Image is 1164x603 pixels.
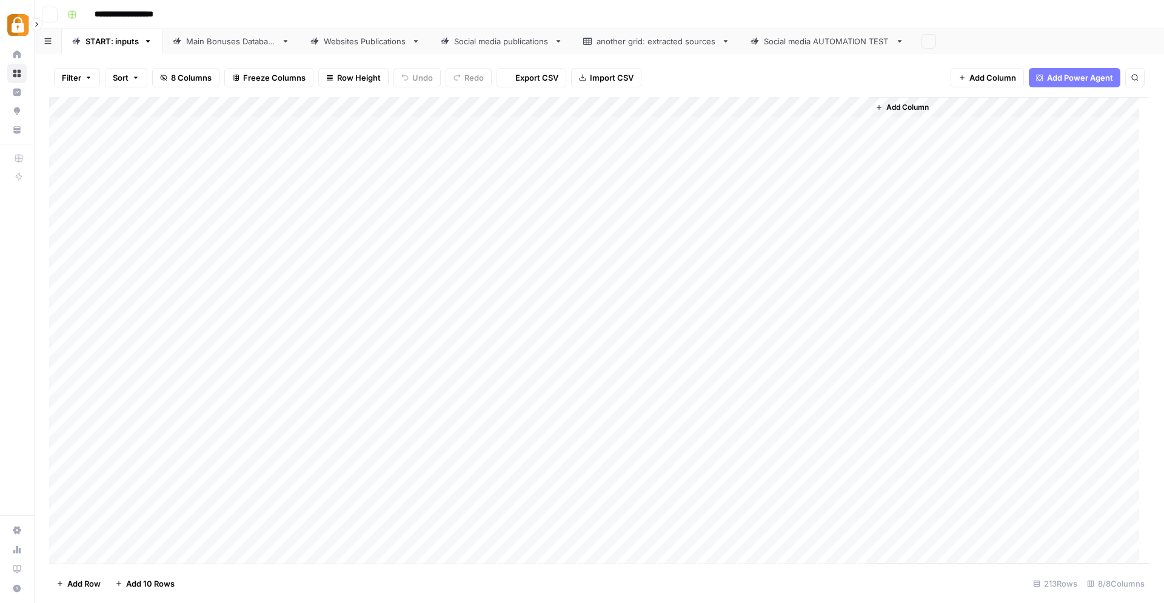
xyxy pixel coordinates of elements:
a: Home [7,45,27,64]
button: Filter [54,68,100,87]
button: Help + Support [7,579,27,598]
a: Browse [7,64,27,83]
a: Social media publications [430,29,573,53]
span: Filter [62,72,81,84]
button: Add 10 Rows [108,574,182,593]
span: Redo [464,72,484,84]
button: Undo [393,68,441,87]
div: START: inputs [85,35,139,47]
button: Row Height [318,68,389,87]
a: Your Data [7,120,27,140]
span: Add Column [886,102,929,113]
div: 213 Rows [1028,574,1082,593]
button: Add Power Agent [1029,68,1120,87]
a: Usage [7,540,27,559]
button: 8 Columns [152,68,219,87]
button: Sort [105,68,147,87]
span: Add 10 Rows [126,578,175,590]
div: Social media AUTOMATION TEST [764,35,891,47]
span: Add Row [67,578,101,590]
div: Websites Publications [324,35,407,47]
button: Redo [446,68,492,87]
button: Freeze Columns [224,68,313,87]
a: Insights [7,83,27,102]
a: Websites Publications [300,29,430,53]
div: 8/8 Columns [1082,574,1149,593]
div: another grid: extracted sources [597,35,717,47]
a: Social media AUTOMATION TEST [740,29,914,53]
span: Sort [113,72,129,84]
span: Undo [412,72,433,84]
img: Adzz Logo [7,14,29,36]
span: Add Power Agent [1047,72,1113,84]
button: Add Row [49,574,108,593]
a: Main Bonuses Database [162,29,300,53]
span: Export CSV [515,72,558,84]
span: Add Column [969,72,1016,84]
button: Add Column [951,68,1024,87]
a: Learning Hub [7,559,27,579]
div: Main Bonuses Database [186,35,276,47]
button: Export CSV [497,68,566,87]
div: Social media publications [454,35,549,47]
span: Row Height [337,72,381,84]
button: Add Column [871,99,934,115]
a: START: inputs [62,29,162,53]
button: Workspace: Adzz [7,10,27,40]
button: Import CSV [571,68,641,87]
a: another grid: extracted sources [573,29,740,53]
a: Settings [7,520,27,540]
span: Import CSV [590,72,634,84]
span: Freeze Columns [243,72,306,84]
a: Opportunities [7,101,27,121]
span: 8 Columns [171,72,212,84]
